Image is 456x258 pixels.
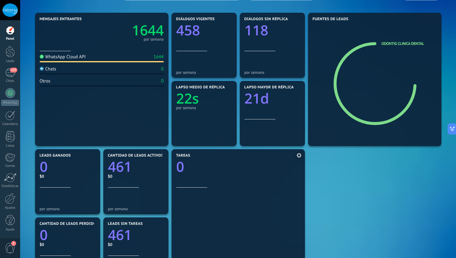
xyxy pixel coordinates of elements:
[40,153,71,158] span: Leads ganados
[40,225,48,244] text: 0
[108,153,163,158] span: Cantidad de leads activos
[1,228,19,232] div: Ayuda
[176,17,215,21] span: Diálogos vigentes
[176,153,190,158] span: Tareas
[108,242,164,247] div: $0
[40,157,48,176] text: 0
[40,225,96,244] a: 0
[40,207,96,211] div: por semana
[382,41,424,46] a: ODONTIG CLINICA DENTAL
[40,55,44,59] img: WhatsApp Cloud API
[244,21,268,40] text: 118
[176,21,200,40] text: 458
[144,38,164,41] div: por semana
[108,207,164,211] div: por semana
[244,17,288,21] span: Diálogos sin réplica
[11,241,16,246] span: 2
[102,21,164,40] a: 1644
[1,144,19,148] div: Listas
[244,70,300,75] div: por semana
[161,66,163,72] div: 0
[40,174,96,179] div: $0
[132,21,164,40] text: 1644
[1,122,19,126] div: Calendario
[244,89,269,108] text: 21d
[176,105,232,110] div: por semana
[40,78,51,84] div: Otros
[40,17,82,21] span: Mensajes entrantes
[176,157,300,176] a: 0
[161,78,163,84] div: 0
[176,70,232,75] div: por semana
[40,54,86,60] div: WhatsApp Cloud API
[108,157,164,176] a: 461
[40,222,99,226] span: Cantidad de leads perdidos
[176,85,225,90] span: Lapso medio de réplica
[154,54,164,60] div: 1644
[108,174,164,179] div: $0
[40,67,44,71] img: Chats
[1,37,19,41] div: Panel
[244,89,300,108] a: 21d
[108,222,143,226] span: Leads sin tareas
[40,157,96,176] a: 0
[10,68,17,73] span: 117
[108,225,164,244] a: 461
[108,157,132,176] text: 461
[1,184,19,188] div: Estadísticas
[313,17,349,21] span: Fuentes de leads
[40,66,56,72] div: Chats
[40,242,96,247] div: $0
[1,59,19,63] div: Leads
[1,100,19,106] div: WhatsApp
[176,89,199,108] text: 22s
[1,79,19,83] div: Chats
[1,206,19,210] div: Ajustes
[176,157,184,176] text: 0
[244,85,294,90] span: Lapso mayor de réplica
[108,225,132,244] text: 461
[1,164,19,168] div: Correo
